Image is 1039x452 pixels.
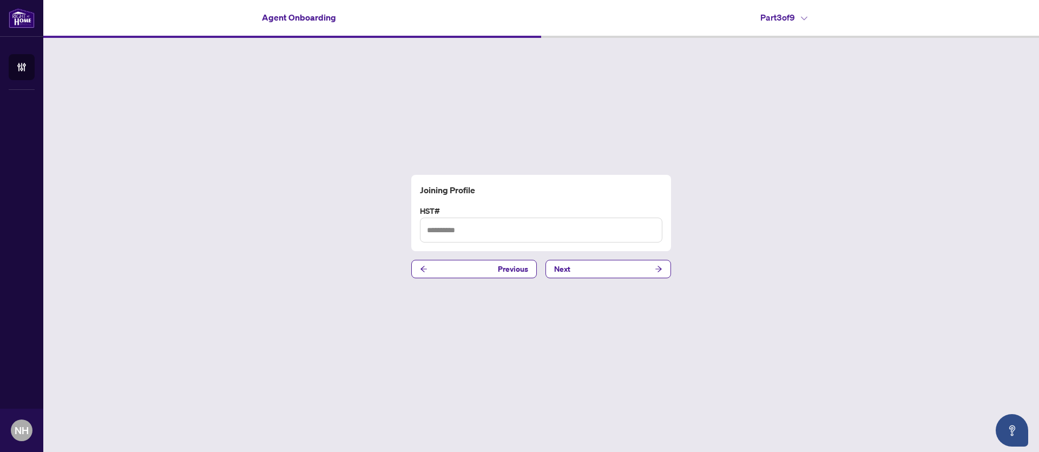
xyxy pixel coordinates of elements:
[545,260,671,278] button: Next
[655,265,662,273] span: arrow-right
[498,260,528,278] span: Previous
[411,260,537,278] button: Previous
[760,11,807,24] h4: Part 3 of 9
[420,265,428,273] span: arrow-left
[420,205,662,217] label: HST#
[996,414,1028,447] button: Open asap
[262,11,336,24] h4: Agent Onboarding
[554,260,570,278] span: Next
[420,184,662,196] h4: Joining Profile
[9,8,35,28] img: logo
[15,423,29,438] span: NH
